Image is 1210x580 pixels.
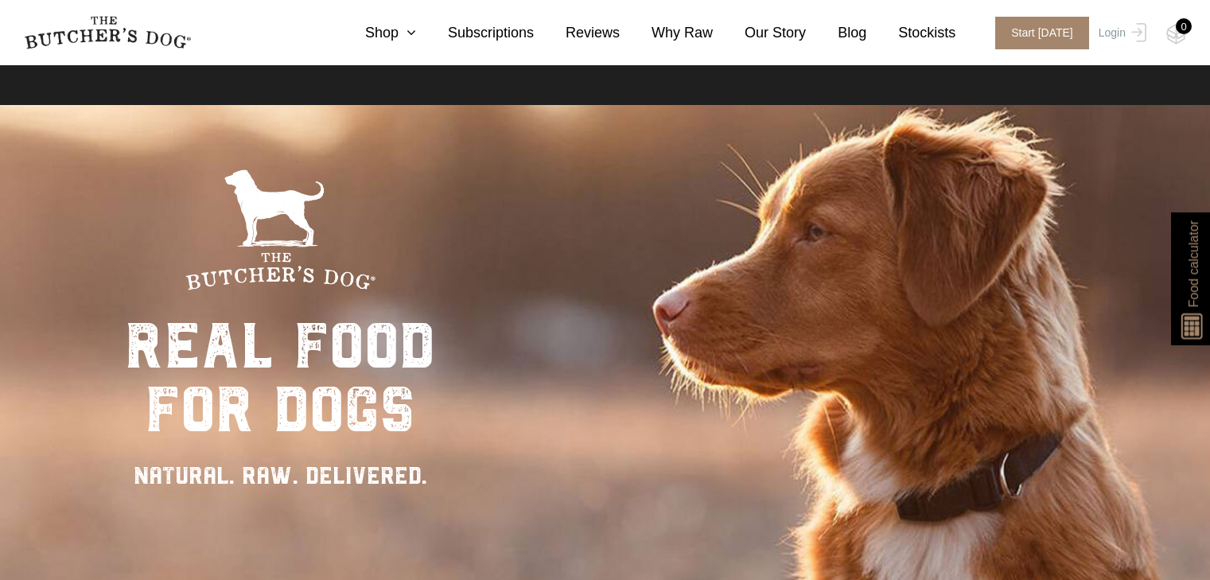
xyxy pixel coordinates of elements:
span: Start [DATE] [995,17,1089,49]
a: Start [DATE] [979,17,1095,49]
a: Blog [806,22,866,44]
a: Stockists [866,22,955,44]
a: Reviews [534,22,620,44]
a: Subscriptions [416,22,534,44]
div: 0 [1176,18,1192,34]
div: NATURAL. RAW. DELIVERED. [125,457,435,493]
div: real food for dogs [125,314,435,442]
a: Shop [333,22,416,44]
a: Login [1095,17,1146,49]
a: Why Raw [620,22,713,44]
span: Food calculator [1184,220,1203,307]
img: TBD_Cart-Empty.png [1166,24,1186,45]
a: Our Story [713,22,806,44]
